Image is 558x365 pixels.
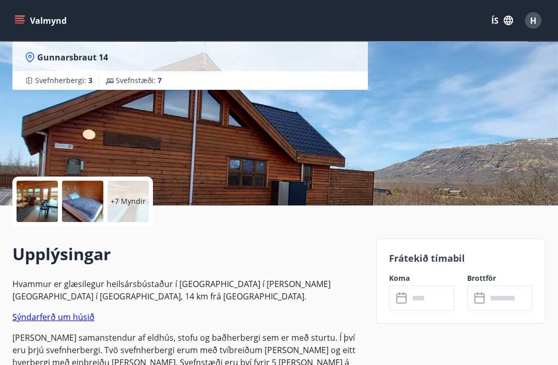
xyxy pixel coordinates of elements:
[521,8,546,33] button: H
[389,252,533,265] p: Frátekið tímabil
[116,76,162,86] span: Svefnstæði :
[111,197,146,207] p: +7 Myndir
[486,11,519,30] button: ÍS
[530,15,536,26] span: H
[88,76,92,86] span: 3
[12,11,71,30] button: menu
[35,76,92,86] span: Svefnherbergi :
[12,243,364,266] h2: Upplýsingar
[389,274,455,284] label: Koma
[12,312,95,323] a: Sýndarferð um húsið
[37,52,108,64] span: Gunnarsbraut 14
[467,274,533,284] label: Brottför
[12,278,364,303] p: Hvammur er glæsilegur heilsársbústaður í [GEOGRAPHIC_DATA] í [PERSON_NAME][GEOGRAPHIC_DATA] í [GE...
[158,76,162,86] span: 7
